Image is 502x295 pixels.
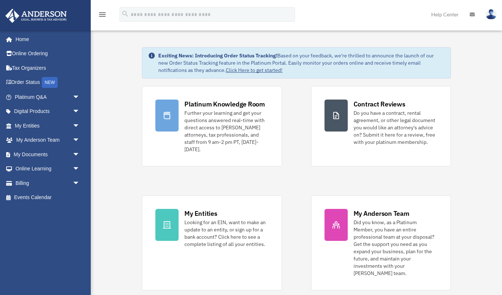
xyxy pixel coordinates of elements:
div: Platinum Knowledge Room [184,100,265,109]
a: Digital Productsarrow_drop_down [5,104,91,119]
span: arrow_drop_down [73,147,87,162]
strong: Exciting News: Introducing Order Status Tracking! [158,52,277,59]
img: Anderson Advisors Platinum Portal [3,9,69,23]
i: search [121,10,129,18]
a: Tax Organizers [5,61,91,75]
div: NEW [42,77,58,88]
a: Contract Reviews Do you have a contract, rental agreement, or other legal document you would like... [311,86,451,166]
div: Looking for an EIN, want to make an update to an entity, or sign up for a bank account? Click her... [184,219,268,248]
a: My Anderson Teamarrow_drop_down [5,133,91,147]
div: Based on your feedback, we're thrilled to announce the launch of our new Order Status Tracking fe... [158,52,444,74]
span: arrow_drop_down [73,176,87,191]
img: User Pic [486,9,497,20]
span: arrow_drop_down [73,90,87,105]
a: My Documentsarrow_drop_down [5,147,91,162]
span: arrow_drop_down [73,162,87,177]
a: Platinum Knowledge Room Further your learning and get your questions answered real-time with dire... [142,86,282,166]
a: Order StatusNEW [5,75,91,90]
div: My Anderson Team [354,209,409,218]
i: menu [98,10,107,19]
a: Click Here to get started! [226,67,282,73]
div: My Entities [184,209,217,218]
span: arrow_drop_down [73,133,87,148]
span: arrow_drop_down [73,104,87,119]
div: Do you have a contract, rental agreement, or other legal document you would like an attorney's ad... [354,109,437,146]
a: Online Learningarrow_drop_down [5,162,91,176]
div: Further your learning and get your questions answered real-time with direct access to [PERSON_NAM... [184,109,268,153]
a: Billingarrow_drop_down [5,176,91,190]
a: My Entitiesarrow_drop_down [5,118,91,133]
div: Did you know, as a Platinum Member, you have an entire professional team at your disposal? Get th... [354,219,437,277]
a: Events Calendar [5,190,91,205]
a: Home [5,32,87,47]
div: Contract Reviews [354,100,405,109]
a: My Anderson Team Did you know, as a Platinum Member, you have an entire professional team at your... [311,195,451,290]
a: Platinum Q&Aarrow_drop_down [5,90,91,104]
a: menu [98,13,107,19]
span: arrow_drop_down [73,118,87,133]
a: My Entities Looking for an EIN, want to make an update to an entity, or sign up for a bank accoun... [142,195,282,290]
a: Online Ordering [5,47,91,61]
